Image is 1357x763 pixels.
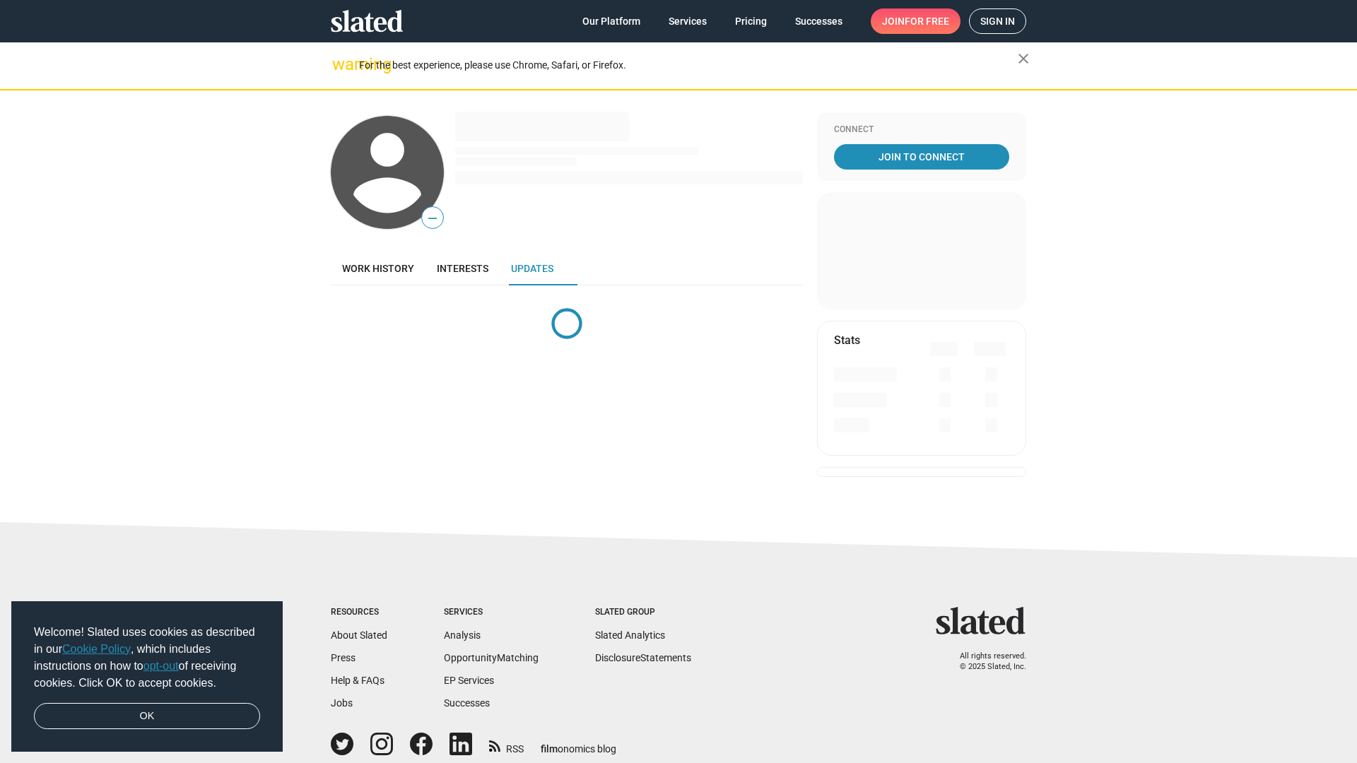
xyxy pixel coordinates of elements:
a: Work history [331,252,425,285]
div: Resources [331,607,387,618]
a: Sign in [969,8,1026,34]
span: Join [882,8,949,34]
a: Pricing [724,8,778,34]
span: Pricing [735,8,767,34]
span: Updates [511,263,553,274]
a: EP Services [444,675,494,686]
a: About Slated [331,629,387,641]
a: Interests [425,252,500,285]
a: filmonomics blog [541,731,616,756]
span: Services [669,8,707,34]
a: Help & FAQs [331,675,384,686]
a: Our Platform [571,8,652,34]
a: dismiss cookie message [34,703,260,730]
a: Join To Connect [834,144,1009,170]
div: Slated Group [595,607,691,618]
a: Successes [444,697,490,709]
a: DisclosureStatements [595,652,691,663]
a: Slated Analytics [595,629,665,641]
span: Successes [795,8,842,34]
a: Joinfor free [871,8,961,34]
a: Updates [500,252,565,285]
span: Sign in [980,9,1015,33]
a: OpportunityMatching [444,652,539,663]
a: Jobs [331,697,353,709]
span: Welcome! Slated uses cookies as described in our , which includes instructions on how to of recei... [34,624,260,692]
a: opt-out [143,660,179,672]
div: For the best experience, please use Chrome, Safari, or Firefox. [359,56,1018,75]
a: Successes [784,8,854,34]
a: Press [331,652,356,663]
a: Analysis [444,629,481,641]
a: Cookie Policy [62,643,131,655]
span: Interests [437,263,488,274]
p: All rights reserved. © 2025 Slated, Inc. [945,651,1026,672]
mat-icon: warning [332,56,349,73]
span: Our Platform [582,8,640,34]
span: film [541,743,558,755]
span: Join To Connect [837,144,1006,170]
a: RSS [489,734,524,756]
div: cookieconsent [11,601,283,752]
mat-card-title: Stats [834,333,860,348]
div: Services [444,607,539,618]
a: Services [657,8,718,34]
span: for free [905,8,949,34]
span: Work history [342,263,414,274]
span: — [422,209,443,227]
div: Connect [834,124,1009,136]
mat-icon: close [1015,50,1032,67]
